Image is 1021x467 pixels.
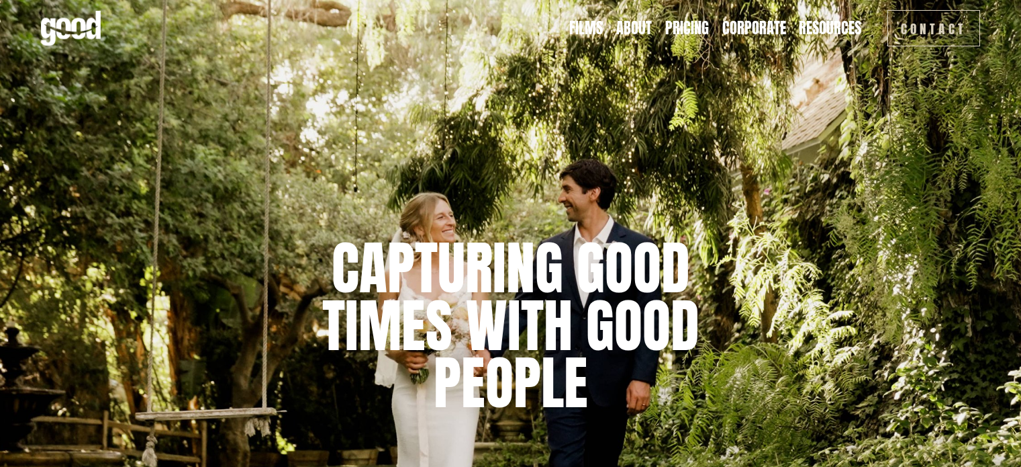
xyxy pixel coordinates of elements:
a: Pricing [665,18,709,39]
img: Good Feeling Films [41,11,101,46]
a: folder dropdown [799,18,861,39]
span: Resources [799,19,861,38]
a: About [616,18,652,39]
a: Films [569,18,603,39]
h1: capturing good times with good people [276,239,746,411]
a: Contact [887,10,981,46]
a: Corporate [722,18,786,39]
